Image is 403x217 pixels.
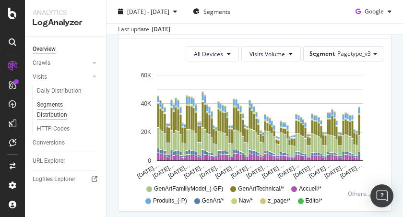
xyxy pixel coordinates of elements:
[202,197,224,205] span: GenArt/*
[268,197,290,205] span: z_page/*
[33,156,99,166] a: URL Explorer
[37,124,70,134] div: HTTP Codes
[118,25,170,34] div: Last update
[37,100,90,120] div: Segments Distribution
[239,197,253,205] span: Nav/*
[33,58,50,68] div: Crawls
[238,185,284,193] span: GenArtTechnical/*
[33,72,47,82] div: Visits
[33,17,98,28] div: LogAnalyzer
[148,157,151,164] text: 0
[141,100,151,107] text: 40K
[37,86,82,96] div: Daily Distribution
[141,72,151,79] text: 60K
[33,72,90,82] a: Visits
[37,86,99,96] a: Daily Distribution
[141,129,151,136] text: 20K
[33,58,90,68] a: Crawls
[337,49,371,58] span: Pagetype_v3
[127,7,169,15] span: [DATE] - [DATE]
[33,8,98,17] div: Analytics
[152,25,170,34] div: [DATE]
[309,49,335,58] span: Segment
[154,185,223,193] span: GenArtFamillyModel_(-GF)
[126,69,383,181] svg: A chart.
[33,156,65,166] div: URL Explorer
[203,7,230,15] span: Segments
[352,4,395,19] button: Google
[33,138,99,148] a: Conversions
[365,7,384,15] span: Google
[33,44,99,54] a: Overview
[348,190,375,198] div: Others...
[33,174,75,184] div: Logfiles Explorer
[114,4,181,19] button: [DATE] - [DATE]
[306,197,322,205] span: Edito/*
[189,4,234,19] button: Segments
[299,185,321,193] span: Accueil/*
[153,197,187,205] span: Produits_(-P)
[194,50,223,58] span: All Devices
[33,44,56,54] div: Overview
[37,100,99,120] a: Segments Distribution
[241,46,301,61] button: Visits Volume
[249,50,285,58] span: Visits Volume
[370,184,393,207] div: Open Intercom Messenger
[186,46,239,61] button: All Devices
[33,174,99,184] a: Logfiles Explorer
[37,124,99,134] a: HTTP Codes
[33,138,65,148] div: Conversions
